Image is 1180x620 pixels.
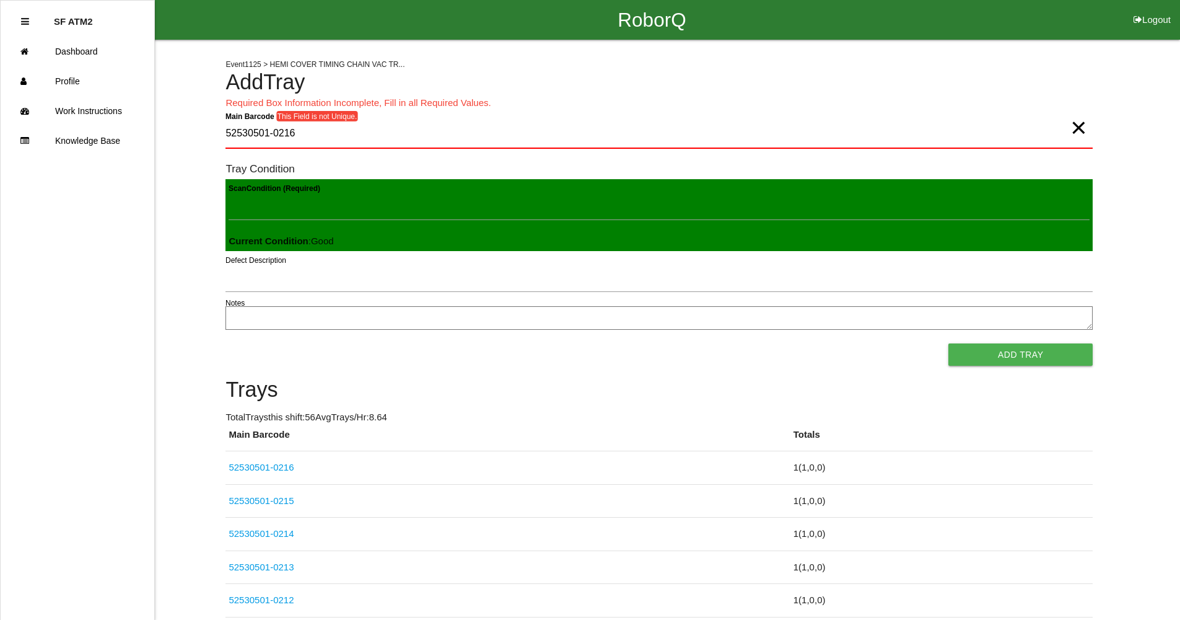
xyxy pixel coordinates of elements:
span: This Field is not Unique. [276,111,358,122]
span: Event 1125 > HEMI COVER TIMING CHAIN VAC TR... [225,60,404,69]
button: Add Tray [948,343,1093,366]
a: 52530501-0214 [229,528,294,539]
h4: Trays [225,378,1093,402]
td: 1 ( 1 , 0 , 0 ) [790,518,1093,551]
a: Profile [1,66,154,96]
a: 52530501-0215 [229,495,294,506]
label: Notes [225,298,245,309]
b: Scan Condition (Required) [229,184,320,192]
p: SF ATM2 [54,7,93,27]
p: Total Trays this shift: 56 Avg Trays /Hr: 8.64 [225,410,1093,425]
th: Main Barcode [225,428,790,451]
h6: Tray Condition [225,163,1093,175]
b: Current Condition [229,236,308,246]
td: 1 ( 1 , 0 , 0 ) [790,551,1093,584]
span: : Good [229,236,333,246]
input: Required [225,120,1093,149]
a: 52530501-0212 [229,595,294,605]
h4: Add Tray [225,71,1093,94]
a: 52530501-0216 [229,462,294,472]
a: Work Instructions [1,96,154,126]
b: Main Barcode [225,112,274,120]
td: 1 ( 1 , 0 , 0 ) [790,451,1093,485]
th: Totals [790,428,1093,451]
a: 52530501-0213 [229,562,294,572]
td: 1 ( 1 , 0 , 0 ) [790,484,1093,518]
label: Defect Description [225,255,286,266]
span: Clear Input [1070,103,1086,128]
a: Knowledge Base [1,126,154,156]
p: Required Box Information Incomplete, Fill in all Required Values. [225,96,1093,110]
div: Close [21,7,29,37]
a: Dashboard [1,37,154,66]
td: 1 ( 1 , 0 , 0 ) [790,584,1093,618]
